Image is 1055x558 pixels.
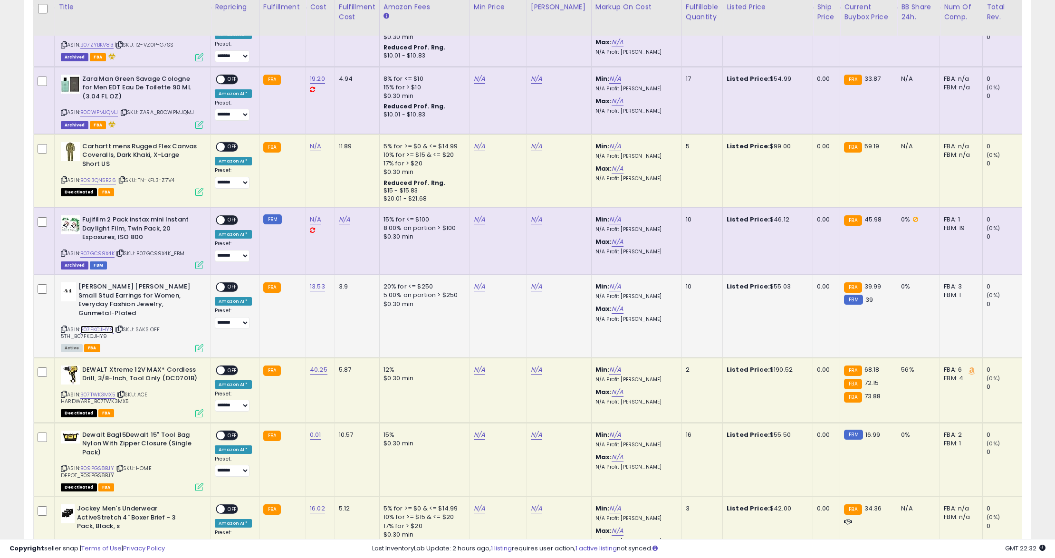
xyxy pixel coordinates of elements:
div: 0% [901,215,932,224]
a: 0.01 [310,430,321,440]
div: FBM: 1 [944,291,975,299]
small: Amazon Fees. [384,12,389,20]
b: Max: [595,526,612,535]
div: [PERSON_NAME] [531,2,587,12]
div: Title [58,2,207,12]
a: N/A [531,282,542,291]
div: 0 [987,142,1025,151]
b: Min: [595,430,610,439]
b: Fujifilm 2 Pack instax mini Instant Daylight Film, Twin Pack, 20 Exposures, ISO 800 [82,215,198,244]
div: FBA: 6 [944,366,975,374]
div: $0.30 min [384,300,462,308]
div: BB Share 24h. [901,2,936,22]
div: $99.00 [727,142,806,151]
img: 31HPT1JhkfL._SL40_.jpg [61,431,80,443]
b: Listed Price: [727,74,770,83]
div: Amazon AI * [215,297,252,306]
div: 15% [384,431,462,439]
a: N/A [612,164,623,173]
a: 13.53 [310,282,325,291]
div: FBM: 1 [944,439,975,448]
a: N/A [310,142,321,151]
a: N/A [474,282,485,291]
b: Dewalt Bag15Dewalt 15" Tool Bag Nylon With Zipper Closure (Single Pack) [82,431,198,460]
small: FBA [263,75,281,85]
span: 16.99 [865,430,881,439]
span: OFF [225,431,240,439]
div: ASIN: [61,282,203,351]
span: FBA [84,344,100,352]
div: 4.94 [339,75,372,83]
div: 0 [987,522,1025,530]
div: $46.12 [727,215,806,224]
span: Listings that have been deleted from Seller Central [61,261,88,269]
div: Amazon AI * [215,230,252,239]
b: Listed Price: [727,142,770,151]
span: OFF [225,283,240,291]
small: FBA [844,392,862,403]
div: $10.01 - $10.83 [384,111,462,119]
div: Current Buybox Price [844,2,893,22]
p: N/A Profit [PERSON_NAME] [595,376,674,383]
div: $0.30 min [384,168,462,176]
span: FBA [98,483,115,491]
div: $42.00 [727,504,806,513]
div: 0 [987,215,1025,224]
i: hazardous material [106,53,116,59]
div: 5% for >= $0 & <= $14.99 [384,142,462,151]
span: | SKU: SAKS OFF 5TH_B07FKCJHY9 [61,326,160,340]
span: | SKU: HOME DEPOT_B09PGS8BJY [61,464,152,479]
a: N/A [609,215,621,224]
div: Total Rev. [987,2,1021,22]
div: Markup on Cost [595,2,678,12]
a: N/A [612,452,623,462]
div: 0.00 [817,431,833,439]
div: 3 [686,504,715,513]
a: N/A [609,142,621,151]
a: N/A [531,142,542,151]
small: FBA [844,504,862,515]
div: N/A [901,142,932,151]
img: 31b96wj64nL._SL40_.jpg [61,504,75,523]
img: 21RxAq3g0JL._SL40_.jpg [61,282,76,301]
a: N/A [609,365,621,375]
div: 0 [987,92,1025,100]
b: Carhartt mens Rugged Flex Canvas Coveralls, Dark Khaki, X-Large Short US [82,142,198,171]
div: Preset: [215,391,252,412]
span: 68.18 [864,365,880,374]
div: FBA: n/a [944,75,975,83]
div: 17 [686,75,715,83]
div: 11.89 [339,142,372,151]
div: $0.30 min [384,439,462,448]
span: 33.87 [864,74,881,83]
a: N/A [609,282,621,291]
div: FBA: 3 [944,282,975,291]
div: 2 [686,366,715,374]
a: N/A [474,215,485,224]
a: B07FKCJHY9 [80,326,114,334]
span: FBA [98,409,115,417]
div: Amazon AI * [215,89,252,98]
a: N/A [531,365,542,375]
div: Amazon AI * [215,519,252,528]
b: Reduced Prof. Rng. [384,102,446,110]
div: 10% for >= $15 & <= $20 [384,513,462,521]
b: Reduced Prof. Rng. [384,179,446,187]
a: B0CWPMJQMJ [80,108,118,116]
div: FBM: 4 [944,374,975,383]
a: N/A [609,430,621,440]
small: FBA [844,142,862,153]
div: 0 [987,33,1025,41]
a: N/A [474,430,485,440]
small: (0%) [987,151,1000,159]
div: ASIN: [61,215,203,268]
div: 0 [987,448,1025,456]
img: 41wQWaMZoLL._SL40_.jpg [61,366,80,385]
p: N/A Profit [PERSON_NAME] [595,49,674,56]
a: B093QN5B26 [80,176,116,184]
div: 0 [987,300,1025,308]
span: | SKU: ZARA_B0CWPMJQMJ [119,108,194,116]
small: FBM [844,430,863,440]
small: (0%) [987,224,1000,232]
div: Fulfillment [263,2,302,12]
